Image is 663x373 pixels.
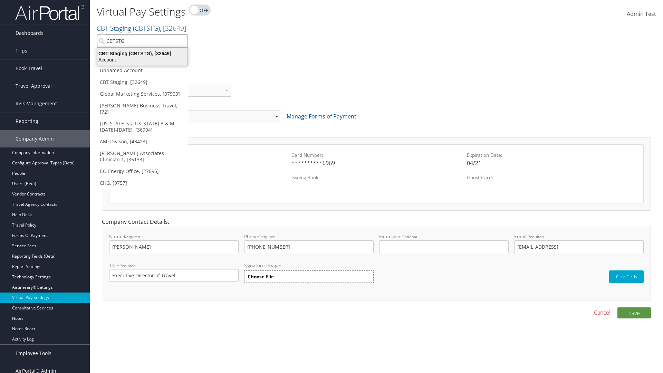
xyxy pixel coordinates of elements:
[16,113,38,130] span: Reporting
[16,25,44,42] span: Dashboards
[379,240,509,253] input: Extension:Optional
[97,218,656,307] div: Company Contact Details:
[109,240,239,253] input: Name:Required
[16,345,51,362] span: Employee Tools
[93,57,192,63] div: Account
[609,270,644,283] button: Clear Fields
[133,23,160,33] span: ( CBTSTG )
[16,95,57,112] span: Risk Management
[291,152,461,159] label: Card Number:
[16,60,42,77] span: Book Travel
[514,233,644,253] label: Email:
[594,308,611,317] a: Cancel
[244,240,374,253] input: Phone:Required
[244,270,374,283] label: Choose File
[97,65,188,76] a: Unnamed Account
[528,234,544,239] small: Required
[119,263,136,268] small: Required
[97,100,188,118] a: [PERSON_NAME] Business Travel, [72]
[116,159,286,167] div: Discover
[467,159,636,167] div: 04/21
[97,4,470,19] h1: Virtual Pay Settings
[160,23,186,33] span: , [ 32649 ]
[617,307,651,318] button: Save
[97,136,188,147] a: AMI Divison, [43423]
[97,35,188,47] input: Search Accounts
[15,4,84,21] img: airportal-logo.png
[402,234,417,239] small: Optional
[627,3,656,25] a: Admin Test
[97,177,188,189] a: CHG, [9757]
[291,174,461,181] label: Issuing Bank:
[514,240,644,253] input: Email:Required
[16,130,54,147] span: Company Admin
[627,10,656,18] span: Admin Test
[16,77,52,95] span: Travel Approval
[244,262,374,270] label: Signature Image:
[97,102,656,129] div: Form of Payment:
[116,174,286,181] label: Security Code:
[97,147,188,165] a: [PERSON_NAME] Associates - Clinician 1, [35133]
[467,152,636,159] label: Expiration Date:
[93,50,192,57] div: CBT Staging (CBTSTG), [32649]
[379,233,509,253] label: Extension:
[109,269,239,282] input: Title:Required
[97,129,656,218] div: Form of Payment Details:
[124,234,140,239] small: Required
[287,113,356,120] a: Manage Forms of Payment
[97,118,188,136] a: [US_STATE] vs [US_STATE] A & M [DATE]-[DATE], [36904]
[467,174,636,181] label: Ghost Card:
[97,165,188,177] a: CO Energy Office, [27095]
[97,23,186,33] a: CBT Staging
[97,76,188,88] a: CBT Staging, [32649]
[109,262,239,282] label: Title:
[109,233,239,253] label: Name:
[259,234,276,239] small: Required
[116,152,286,159] label: Card Vendor:
[16,42,27,59] span: Trips
[97,88,188,100] a: Global Marketing Services, [37903]
[244,233,374,253] label: Phone:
